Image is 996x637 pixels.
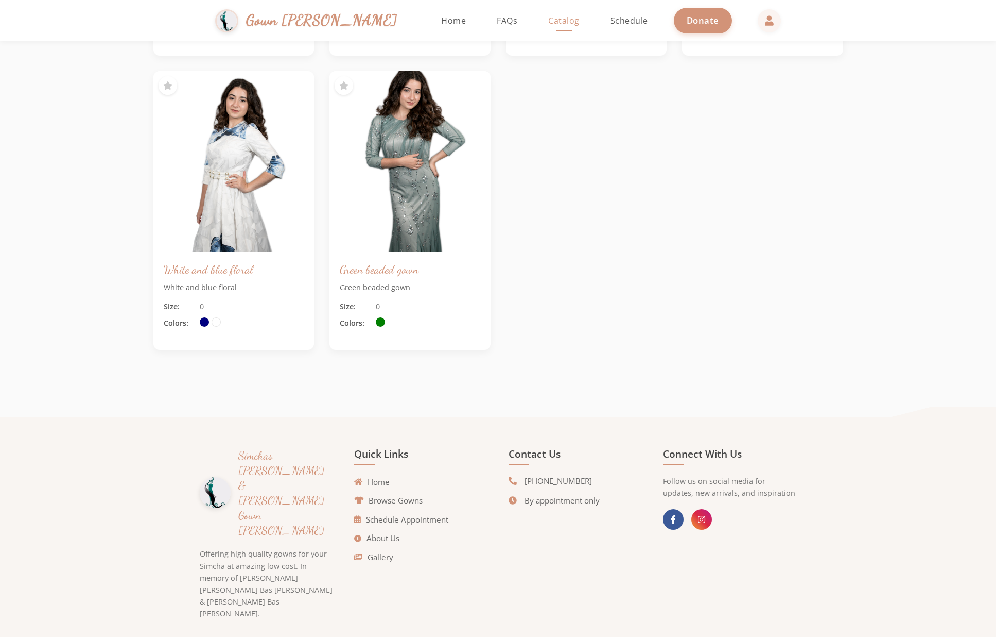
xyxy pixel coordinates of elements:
[340,262,480,277] h3: Green beaded gown
[200,477,231,508] img: Gown Gmach Logo
[164,317,195,329] span: Colors:
[376,301,380,312] span: 0
[215,9,238,32] img: Gown Gmach Logo
[200,548,334,619] p: Offering high quality gowns for your Simcha at amazing low cost. In memory of [PERSON_NAME] [PERS...
[354,551,393,563] a: Gallery
[164,282,304,293] p: White and blue floral
[215,7,407,35] a: Gown [PERSON_NAME]
[674,8,732,33] a: Donate
[153,71,314,252] img: White and blue floral
[246,9,397,31] span: Gown [PERSON_NAME]
[164,301,195,312] span: Size:
[663,475,797,499] p: Follow us on social media for updates, new arrivals, and inspiration
[663,448,797,465] h4: Connect With Us
[340,301,371,312] span: Size:
[548,15,580,26] span: Catalog
[354,448,488,465] h4: Quick Links
[340,282,480,293] p: Green beaded gown
[354,495,423,507] a: Browse Gowns
[441,15,466,26] span: Home
[525,495,600,507] span: By appointment only
[238,448,334,538] h3: Simchas [PERSON_NAME] & [PERSON_NAME] Gown [PERSON_NAME]
[200,301,204,312] span: 0
[354,514,448,526] a: Schedule Appointment
[340,317,371,329] span: Colors:
[687,14,719,26] span: Donate
[164,262,304,277] h3: White and blue floral
[610,15,648,26] span: Schedule
[329,71,491,252] img: Green beaded gown
[354,532,399,544] a: About Us
[509,448,642,465] h4: Contact Us
[354,476,390,488] a: Home
[497,15,517,26] span: FAQs
[525,475,592,487] span: [PHONE_NUMBER]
